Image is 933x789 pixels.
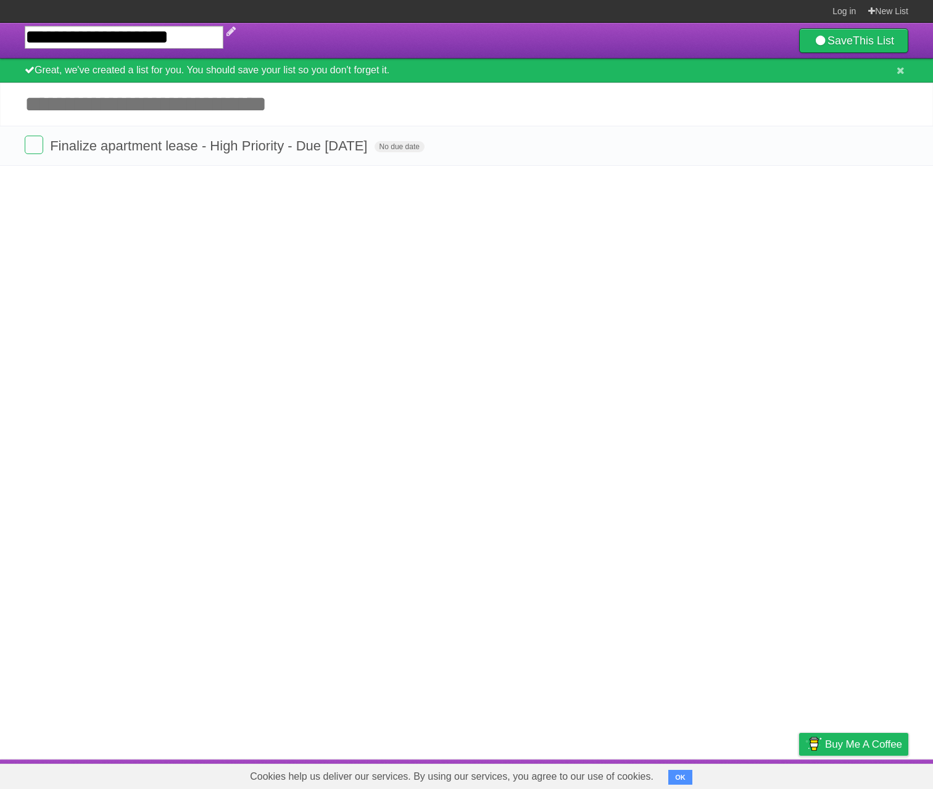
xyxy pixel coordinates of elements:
[50,138,370,153] span: Finalize apartment lease - High Priority - Due [DATE]
[668,770,692,785] button: OK
[853,35,894,47] b: This List
[825,734,902,755] span: Buy me a coffee
[831,762,908,786] a: Suggest a feature
[635,762,661,786] a: About
[375,141,425,152] span: No due date
[741,762,768,786] a: Terms
[805,734,822,754] img: Buy me a coffee
[25,136,43,154] label: Done
[799,733,908,756] a: Buy me a coffee
[799,28,908,53] a: SaveThis List
[676,762,726,786] a: Developers
[783,762,815,786] a: Privacy
[238,764,666,789] span: Cookies help us deliver our services. By using our services, you agree to our use of cookies.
